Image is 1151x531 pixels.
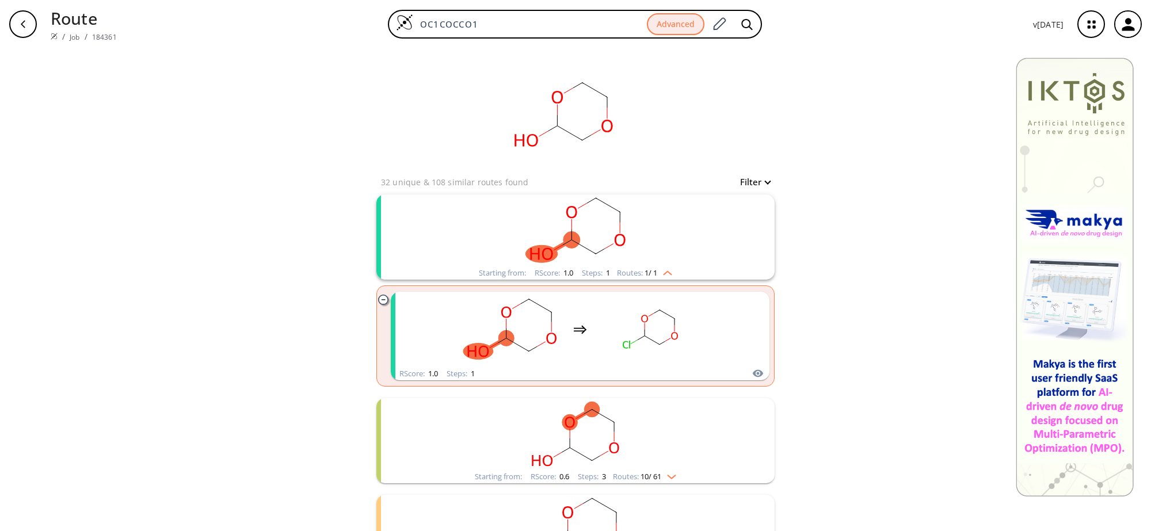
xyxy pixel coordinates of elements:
p: v [DATE] [1033,18,1064,30]
img: Down [661,470,676,479]
div: Routes: [613,473,676,480]
img: Logo Spaya [396,14,413,31]
span: 1 [469,368,475,379]
p: 32 unique & 108 similar routes found [381,176,528,188]
div: RScore : [535,269,573,277]
img: Spaya logo [51,33,58,40]
span: 1 / 1 [645,269,657,277]
button: Filter [733,178,770,186]
span: 10 / 61 [641,473,661,480]
div: Starting from: [479,269,526,277]
div: Steps : [582,269,610,277]
span: 1.0 [562,268,573,278]
svg: ClC1COCCO1 [599,293,702,365]
svg: OC1COCCO1 [426,398,725,470]
div: Steps : [578,473,606,480]
svg: OC1COCCO1 [448,48,678,175]
span: 1.0 [426,368,438,379]
div: RScore : [531,473,569,480]
li: / [85,30,87,43]
input: Enter SMILES [413,18,647,30]
p: Route [51,6,117,30]
span: 3 [600,471,606,482]
div: RScore : [399,370,438,377]
svg: OC1COCCO1 [458,293,562,365]
li: / [62,30,65,43]
img: Up [657,266,672,276]
div: Routes: [617,269,672,277]
button: Advanced [647,13,704,36]
div: Steps : [447,370,475,377]
span: 1 [604,268,610,278]
div: Starting from: [475,473,522,480]
img: Banner [1016,58,1134,496]
svg: OC1COCCO1 [426,194,725,266]
span: 0.6 [558,471,569,482]
a: Job [70,32,79,42]
a: 184361 [92,32,117,42]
